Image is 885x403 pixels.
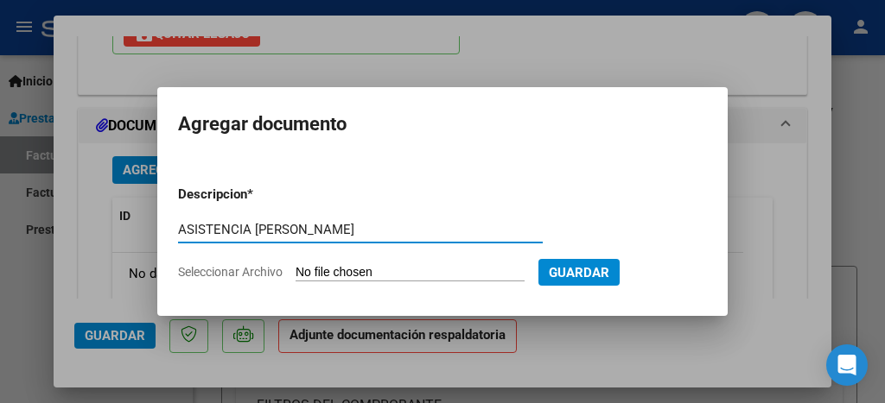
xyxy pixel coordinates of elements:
div: Open Intercom Messenger [826,344,868,386]
h2: Agregar documento [178,108,707,141]
span: Seleccionar Archivo [178,265,283,279]
span: Guardar [549,265,609,280]
p: Descripcion [178,185,337,205]
button: Guardar [538,259,620,286]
